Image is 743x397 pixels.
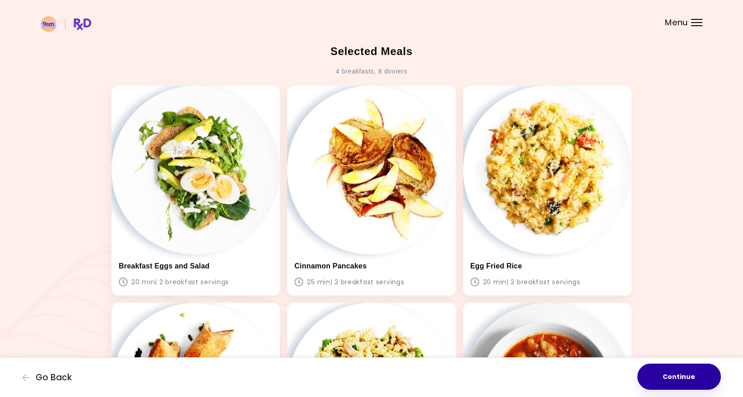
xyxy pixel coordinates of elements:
span: Menu [665,18,688,27]
button: Continue [637,364,721,390]
div: 4 breakfasts , 8 dinners [336,65,407,79]
h2: Selected Meals [330,44,413,59]
button: Go Back [22,373,76,383]
p: 20 min | 2 breakfast servings [470,276,624,288]
h3: Egg Fried Rice [470,262,624,270]
img: RxDiet [41,16,91,32]
p: 25 min | 2 breakfast servings [294,276,448,288]
h3: Breakfast Eggs and Salad [119,262,273,270]
h3: Cinnamon Pancakes [294,262,448,270]
span: Go Back [36,373,72,383]
p: 20 min | 2 breakfast servings [119,276,273,288]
